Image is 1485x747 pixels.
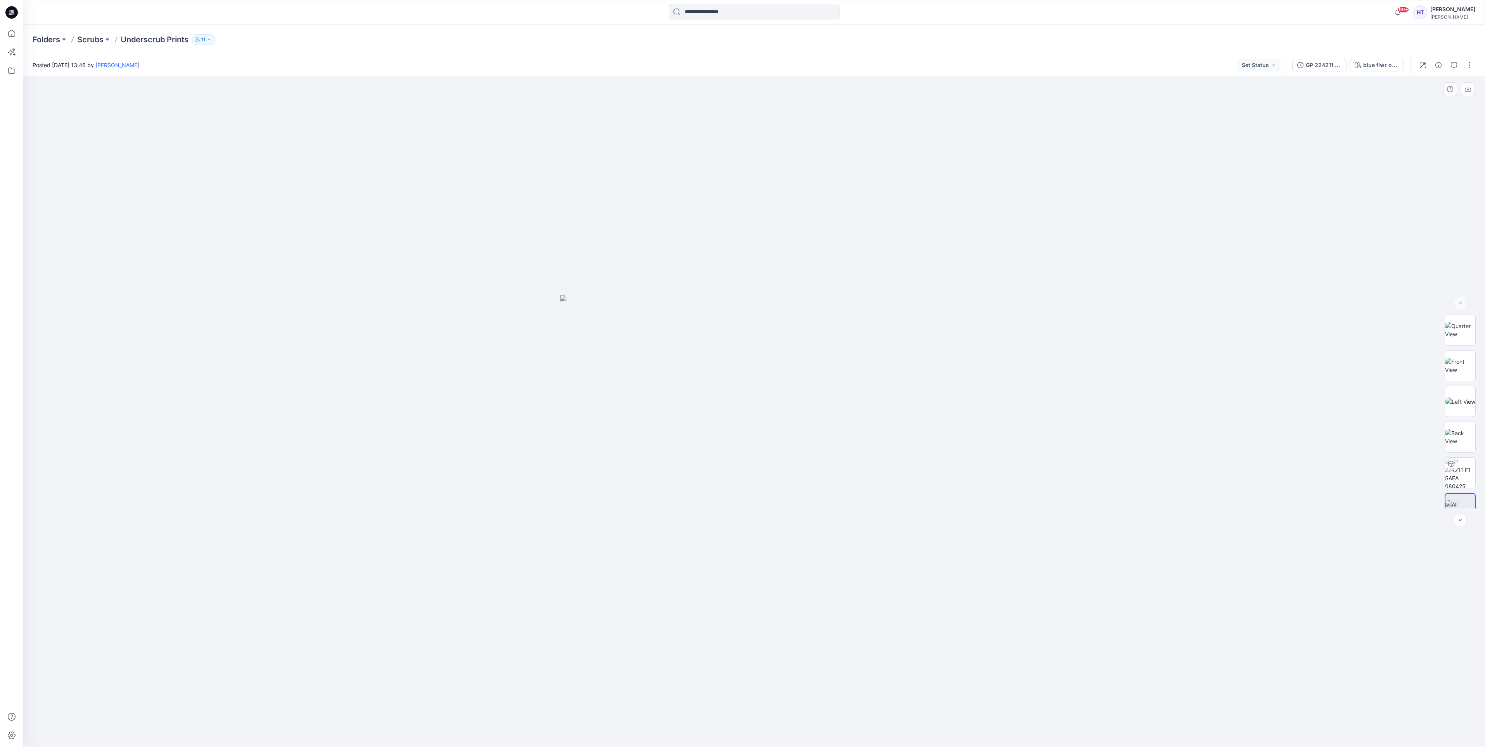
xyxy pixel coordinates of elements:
[1397,7,1409,13] span: 99+
[1413,5,1427,19] div: HT
[560,295,948,747] img: eyJhbGciOiJIUzI1NiIsImtpZCI6IjAiLCJzbHQiOiJzZXMiLCJ0eXAiOiJKV1QifQ.eyJkYXRhIjp7InR5cGUiOiJzdG9yYW...
[1350,59,1404,71] button: blue flwr on wht 1
[1292,59,1347,71] button: GP 224211 F1 SAEA 080425
[192,34,215,45] button: 11
[1445,429,1475,445] img: Back View
[33,61,139,69] span: Posted [DATE] 13:46 by
[33,34,60,45] a: Folders
[1445,322,1475,338] img: Quarter View
[1445,398,1475,406] img: Left View
[201,35,205,44] p: 11
[1363,61,1399,69] div: blue flwr on wht 1
[1445,458,1475,488] img: GP 224211 F1 SAEA 080425 blue flwr on wht 1
[121,34,189,45] p: Underscrub Prints
[77,34,104,45] a: Scrubs
[1430,14,1475,20] div: [PERSON_NAME]
[95,62,139,68] a: [PERSON_NAME]
[1445,500,1475,517] img: All colorways
[1445,358,1475,374] img: Front View
[1432,59,1445,71] button: Details
[1430,5,1475,14] div: [PERSON_NAME]
[1306,61,1341,69] div: GP 224211 F1 SAEA 080425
